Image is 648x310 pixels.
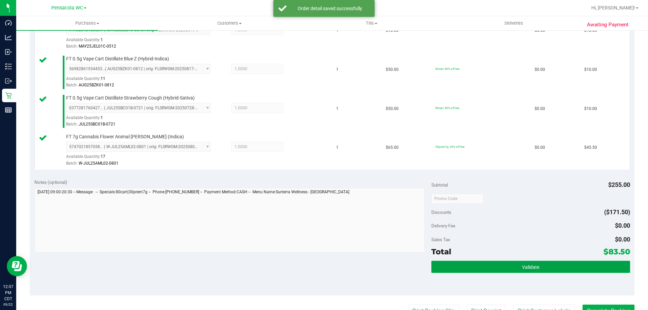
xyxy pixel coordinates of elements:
a: Purchases [16,16,158,30]
inline-svg: Analytics [5,34,12,41]
p: 09/22 [3,302,13,307]
span: Batch: [66,83,78,87]
span: ($171.50) [604,208,630,216]
span: $83.50 [603,247,630,256]
div: Available Quantity: [66,35,218,48]
span: $0.00 [615,222,630,229]
span: 80cart: 80% off line [435,67,459,71]
span: Total [431,247,451,256]
span: $10.00 [584,66,597,73]
span: Customers [159,20,300,26]
span: Sales Tax [431,237,450,242]
inline-svg: Retail [5,92,12,99]
span: MAY25JEL01C-0512 [79,44,116,49]
span: $0.00 [535,144,545,151]
span: Delivery Fee [431,223,455,228]
span: $0.00 [615,236,630,243]
span: $255.00 [608,181,630,188]
div: Available Quantity: [66,152,218,165]
span: JUL25SBC01B-0721 [79,122,115,126]
inline-svg: Outbound [5,78,12,84]
span: Purchases [16,20,158,26]
span: 1 [336,144,339,151]
span: AUG25BZK01-0812 [79,83,114,87]
a: Deliveries [443,16,585,30]
span: 1 [336,66,339,73]
input: Promo Code [431,194,484,204]
span: Deliveries [495,20,532,26]
span: FT 0.5g Vape Cart Distillate Blue Z (Hybrid-Indica) [66,56,169,62]
p: 12:07 PM CDT [3,284,13,302]
span: FT 0.5g Vape Cart Distillate Strawberry Cough (Hybrid-Sativa) [66,95,195,101]
span: $45.50 [584,144,597,151]
span: 1 [336,106,339,112]
span: Batch: [66,161,78,166]
span: 11 [101,76,105,81]
span: 1 [101,115,103,120]
span: Awaiting Payment [587,21,628,29]
inline-svg: Reports [5,107,12,113]
span: 30prem7g: 30% off line [435,145,464,148]
inline-svg: Inventory [5,63,12,70]
span: $50.00 [386,66,399,73]
span: Discounts [431,206,451,218]
span: $65.00 [386,144,399,151]
span: Notes (optional) [34,179,67,185]
span: Batch: [66,44,78,49]
span: Tills [301,20,442,26]
span: $0.00 [535,66,545,73]
iframe: Resource center [7,256,27,276]
span: FT 7g Cannabis Flower Animal [PERSON_NAME] (Indica) [66,134,184,140]
span: 1 [101,37,103,42]
a: Customers [158,16,300,30]
span: $0.00 [535,106,545,112]
span: Batch: [66,122,78,126]
span: $50.00 [386,106,399,112]
span: Subtotal [431,182,448,188]
span: 80cart: 80% off line [435,106,459,110]
span: W-JUL25AML02-0801 [79,161,118,166]
span: 17 [101,154,105,159]
div: Order detail saved successfully [290,5,370,12]
div: Available Quantity: [66,113,218,126]
span: Hi, [PERSON_NAME]! [591,5,635,10]
span: $10.00 [584,106,597,112]
button: Validate [431,261,630,273]
span: Validate [522,264,539,270]
span: Pensacola WC [51,5,83,11]
a: Tills [300,16,442,30]
div: Available Quantity: [66,74,218,87]
inline-svg: Dashboard [5,20,12,26]
inline-svg: Inbound [5,49,12,55]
